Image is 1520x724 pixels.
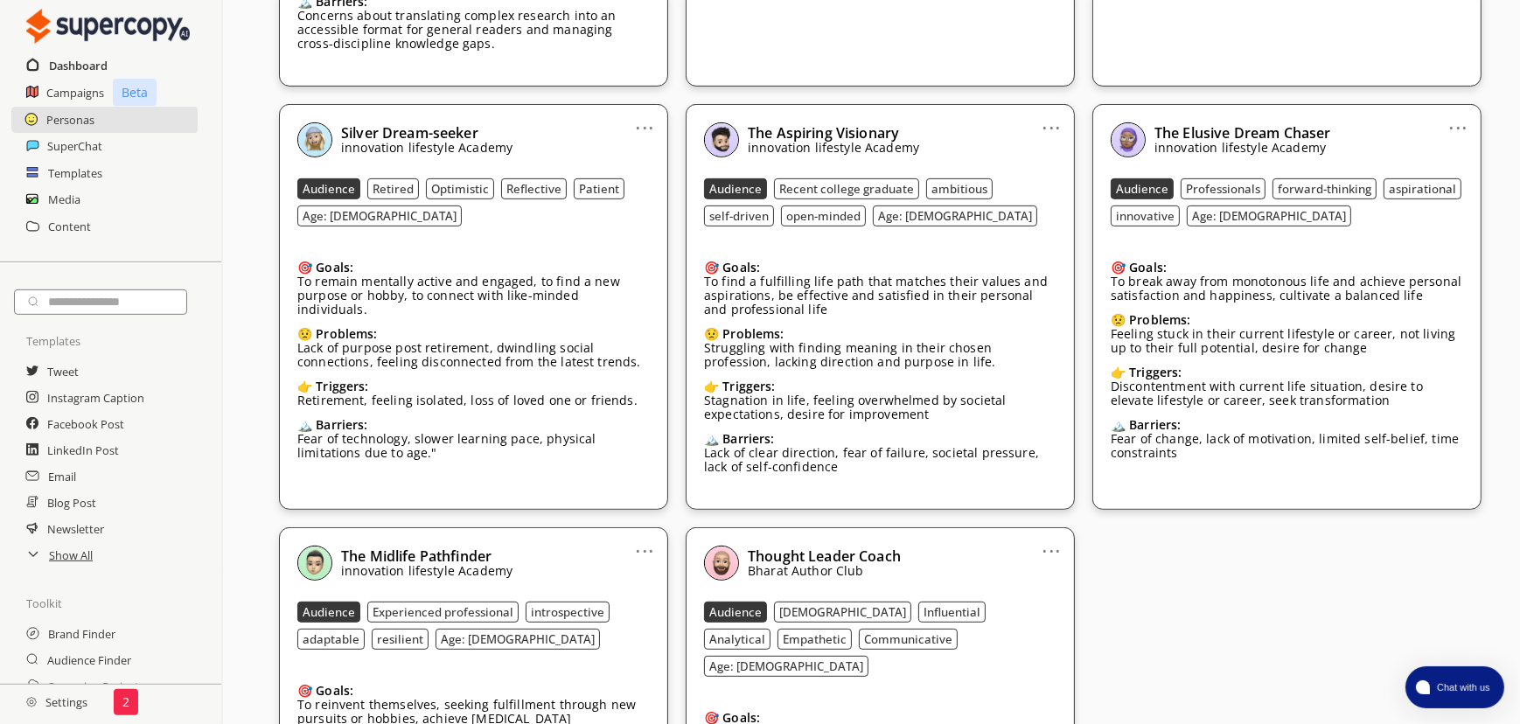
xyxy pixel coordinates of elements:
[1111,205,1180,226] button: innovative
[1384,178,1461,199] button: aspirational
[1111,365,1463,379] div: 👉
[1111,432,1463,460] p: Fear of change, lack of motivation, limited self-belief, time constraints
[722,378,775,394] b: Triggers:
[873,205,1037,226] button: Age: [DEMOGRAPHIC_DATA]
[859,629,958,650] button: Communicative
[1186,181,1260,197] b: Professionals
[786,208,861,224] b: open-minded
[297,393,638,407] p: Retirement, feeling isolated, loss of loved one or friends.
[704,656,868,677] button: Age: [DEMOGRAPHIC_DATA]
[341,546,492,566] b: The Midlife Pathfinder
[297,432,650,460] p: Fear of technology, slower learning pace, physical limitations due to age."
[704,602,767,623] button: Audience
[297,341,650,369] p: Lack of purpose post retirement, dwindling social connections, feeling disconnected from the late...
[1389,181,1456,197] b: aspirational
[774,602,911,623] button: [DEMOGRAPHIC_DATA]
[636,114,654,128] a: ...
[1405,666,1504,708] button: atlas-launcher
[1042,114,1061,128] a: ...
[47,490,96,516] h2: Blog Post
[47,359,79,385] a: Tweet
[574,178,624,199] button: Patient
[367,602,519,623] button: Experienced professional
[426,178,494,199] button: Optimistic
[748,546,901,566] b: Thought Leader Coach
[113,79,157,106] p: Beta
[779,181,914,197] b: Recent college graduate
[297,205,462,226] button: Age: [DEMOGRAPHIC_DATA]
[316,325,377,342] b: Problems:
[47,385,144,411] h2: Instagram Caption
[49,52,108,79] h2: Dashboard
[704,379,1056,393] div: 👉
[1111,313,1463,327] div: 😟
[377,631,423,647] b: resilient
[1181,178,1266,199] button: Professionals
[48,621,115,647] a: Brand Finder
[47,437,119,463] a: LinkedIn Post
[1154,123,1331,143] b: The Elusive Dream Chaser
[49,542,93,568] a: Show All
[704,446,1056,474] p: Lack of clear direction, fear of failure, societal pressure, lack of self-confidence
[341,123,478,143] b: Silver Dream-seeker
[1111,327,1463,355] p: Feeling stuck in their current lifestyle or career, not living up to their full potential, desire...
[47,133,102,159] a: SuperChat
[48,213,91,240] a: Content
[722,259,760,275] b: Goals:
[531,604,604,620] b: introspective
[1111,418,1463,432] div: 🏔️
[48,160,102,186] a: Templates
[47,516,104,542] a: Newsletter
[373,604,513,620] b: Experienced professional
[1129,311,1190,328] b: Problems:
[748,564,901,578] p: Bharat Author Club
[47,673,161,700] a: Campaign Brainstorm
[704,341,1056,369] p: Struggling with finding meaning in their chosen profession, lacking direction and purpose in life.
[48,186,80,212] a: Media
[926,178,993,199] button: ambitious
[704,122,739,157] img: Close
[297,122,332,157] img: Close
[783,631,847,647] b: Empathetic
[704,327,1056,341] div: 😟
[781,205,866,226] button: open-minded
[1111,122,1146,157] img: Close
[864,631,952,647] b: Communicative
[1129,364,1182,380] b: Triggers:
[1111,379,1463,407] p: Discontentment with current life situation, desire to elevate lifestyle or career, seek transform...
[722,430,774,447] b: Barriers:
[297,9,650,51] p: Concerns about translating complex research into an accessible format for general readers and man...
[316,378,368,394] b: Triggers:
[297,275,650,317] p: To remain mentally active and engaged, to find a new purpose or hobby, to connect with like-minde...
[704,546,739,581] img: Close
[704,178,767,199] button: Audience
[46,80,104,106] a: Campaigns
[297,684,650,698] div: 🎯
[1449,114,1468,128] a: ...
[709,658,863,674] b: Age: [DEMOGRAPHIC_DATA]
[46,107,94,133] h2: Personas
[303,631,359,647] b: adaptable
[122,695,129,709] p: 2
[709,208,769,224] b: self-driven
[1111,275,1463,303] p: To break away from monotonous life and achieve personal satisfaction and happiness, cultivate a b...
[1187,205,1351,226] button: Age: [DEMOGRAPHIC_DATA]
[316,416,367,433] b: Barriers:
[777,629,852,650] button: Empathetic
[704,629,770,650] button: Analytical
[372,629,429,650] button: resilient
[748,123,899,143] b: The Aspiring Visionary
[704,275,1056,317] p: To find a fulfilling life path that matches their values and aspirations, be effective and satisf...
[1111,261,1463,275] div: 🎯
[316,259,353,275] b: Goals:
[297,629,365,650] button: adaptable
[709,631,765,647] b: Analytical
